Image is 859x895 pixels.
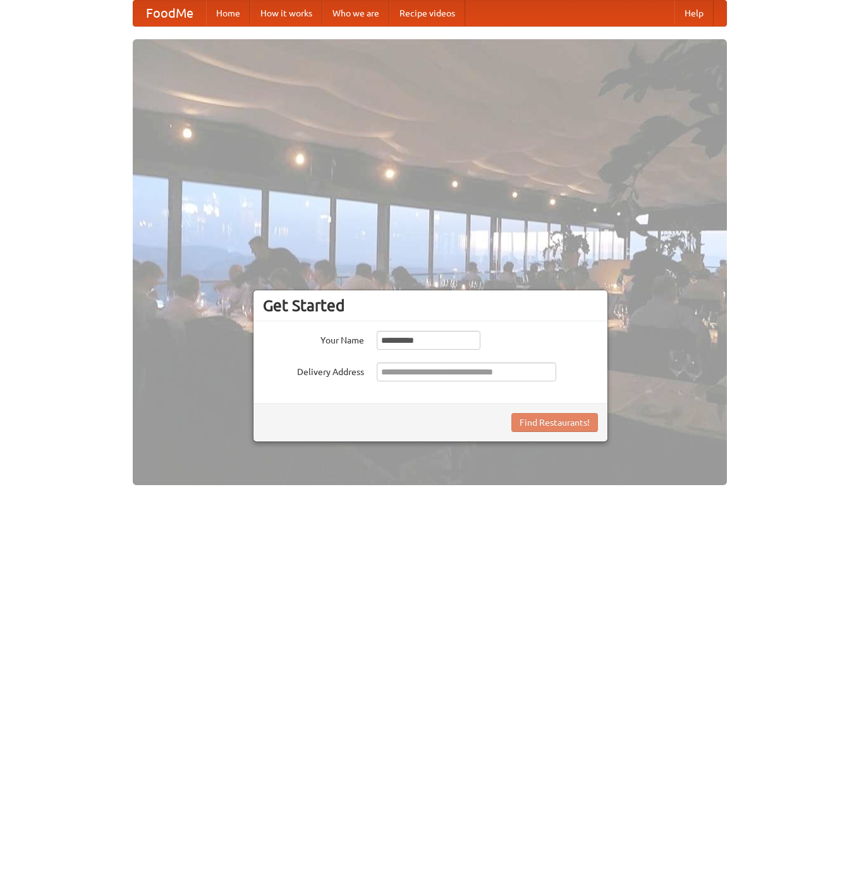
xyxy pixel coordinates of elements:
[263,296,598,315] h3: Get Started
[322,1,389,26] a: Who we are
[674,1,714,26] a: Help
[263,362,364,378] label: Delivery Address
[250,1,322,26] a: How it works
[263,331,364,347] label: Your Name
[133,1,206,26] a: FoodMe
[511,413,598,432] button: Find Restaurants!
[389,1,465,26] a: Recipe videos
[206,1,250,26] a: Home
